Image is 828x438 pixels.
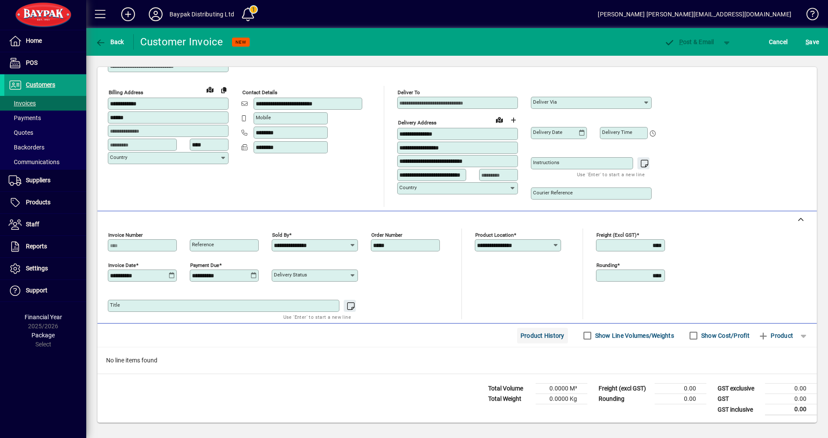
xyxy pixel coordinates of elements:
span: Backorders [9,144,44,151]
span: Reports [26,243,47,250]
span: Home [26,37,42,44]
button: Save [803,34,821,50]
mat-label: Reference [192,241,214,248]
td: 0.00 [765,394,817,404]
mat-label: Courier Reference [533,190,573,196]
mat-label: Country [110,154,127,160]
span: Quotes [9,129,33,136]
td: 0.00 [655,384,706,394]
td: 0.00 [655,394,706,404]
td: 0.00 [765,404,817,415]
a: Reports [4,236,86,257]
mat-label: Mobile [256,114,271,121]
a: Suppliers [4,170,86,191]
button: Profile [142,6,169,22]
td: 0.00 [765,384,817,394]
td: 0.0000 M³ [536,384,587,394]
span: Back [95,38,124,45]
a: Home [4,30,86,52]
span: ave [806,35,819,49]
mat-label: Invoice number [108,232,143,238]
div: No line items found [97,347,817,374]
span: ost & Email [664,38,714,45]
span: Invoices [9,100,36,107]
a: Quotes [4,125,86,140]
mat-label: Product location [475,232,514,238]
span: Settings [26,265,48,272]
span: Package [31,332,55,339]
button: Choose address [506,113,520,127]
td: Freight (excl GST) [594,384,655,394]
div: [PERSON_NAME] [PERSON_NAME][EMAIL_ADDRESS][DOMAIN_NAME] [598,7,791,21]
mat-label: Deliver To [398,89,420,95]
app-page-header-button: Back [86,34,134,50]
mat-label: Instructions [533,159,559,165]
a: Settings [4,258,86,279]
a: Payments [4,111,86,125]
td: 0.0000 Kg [536,394,587,404]
button: Copy to Delivery address [217,83,231,97]
a: Staff [4,214,86,235]
span: Communications [9,159,60,165]
mat-label: Delivery time [602,129,632,135]
mat-label: Delivery status [274,272,307,278]
mat-label: Payment due [190,262,219,268]
a: Invoices [4,96,86,111]
mat-label: Country [399,184,417,190]
mat-label: Invoice date [108,262,136,268]
span: P [679,38,683,45]
label: Show Line Volumes/Weights [593,331,674,340]
td: Total Volume [484,384,536,394]
button: Post & Email [660,34,718,50]
label: Show Cost/Profit [699,331,750,340]
mat-label: Title [110,302,120,308]
td: GST inclusive [713,404,765,415]
a: POS [4,52,86,74]
mat-label: Delivery date [533,129,562,135]
td: GST [713,394,765,404]
button: Product History [517,328,568,343]
a: Knowledge Base [800,2,817,30]
button: Cancel [767,34,790,50]
mat-label: Sold by [272,232,289,238]
td: GST exclusive [713,384,765,394]
button: Product [754,328,797,343]
a: View on map [203,83,217,96]
mat-label: Order number [371,232,402,238]
span: Support [26,287,47,294]
span: Payments [9,114,41,121]
mat-hint: Use 'Enter' to start a new line [283,312,351,322]
a: View on map [492,113,506,127]
td: Total Weight [484,394,536,404]
span: S [806,38,809,45]
a: Products [4,192,86,213]
mat-label: Deliver via [533,99,557,105]
mat-label: Freight (excl GST) [596,232,637,238]
span: Product History [521,329,565,343]
div: Customer Invoice [140,35,223,49]
div: Baypak Distributing Ltd [169,7,234,21]
button: Back [93,34,126,50]
span: Customers [26,81,55,88]
a: Backorders [4,140,86,155]
span: Product [758,329,793,343]
span: Products [26,199,50,206]
mat-hint: Use 'Enter' to start a new line [577,169,645,179]
span: Cancel [769,35,788,49]
button: Add [114,6,142,22]
td: Rounding [594,394,655,404]
span: Staff [26,221,39,228]
span: POS [26,59,38,66]
mat-label: Rounding [596,262,617,268]
a: Support [4,280,86,302]
span: NEW [235,39,246,45]
span: Financial Year [25,314,62,321]
a: Communications [4,155,86,169]
span: Suppliers [26,177,50,184]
